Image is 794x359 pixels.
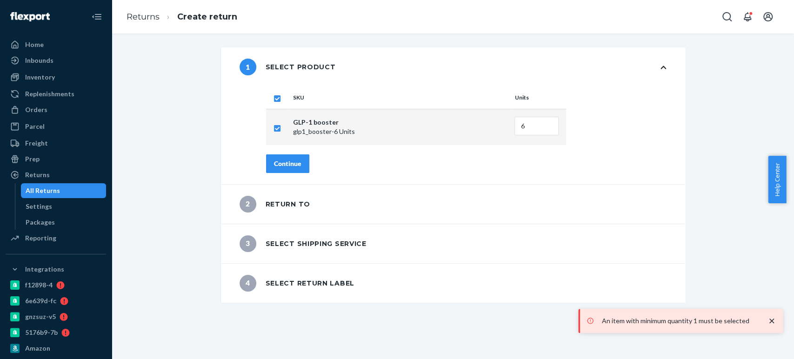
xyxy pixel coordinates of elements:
[514,117,559,135] input: Enter quantity
[26,218,55,227] div: Packages
[718,7,736,26] button: Open Search Box
[6,70,106,85] a: Inventory
[25,170,50,179] div: Returns
[759,7,777,26] button: Open account menu
[25,280,53,290] div: f12898-4
[289,86,511,109] th: SKU
[20,7,40,15] span: Chat
[6,152,106,166] a: Prep
[177,12,237,22] a: Create return
[240,59,336,75] div: Select product
[6,53,106,68] a: Inbounds
[266,154,309,173] button: Continue
[25,139,48,148] div: Freight
[6,309,106,324] a: gnzsuz-v5
[6,278,106,293] a: f12898-4
[26,186,60,195] div: All Returns
[6,341,106,356] a: Amazon
[25,122,45,131] div: Parcel
[768,156,786,203] button: Help Center
[293,127,507,136] p: glp1_booster - 6 Units
[25,312,56,321] div: gnzsuz-v5
[240,275,354,292] div: Select return label
[6,37,106,52] a: Home
[6,325,106,340] a: 5176b9-7b
[767,316,776,326] svg: close toast
[25,40,44,49] div: Home
[25,296,56,306] div: 6e639d-fc
[240,275,256,292] span: 4
[25,89,74,99] div: Replenishments
[25,105,47,114] div: Orders
[601,316,758,326] p: An item with minimum quantity 1 must be selected
[240,196,310,213] div: Return to
[240,235,367,252] div: Select shipping service
[6,119,106,134] a: Parcel
[87,7,106,26] button: Close Navigation
[240,235,256,252] span: 3
[6,136,106,151] a: Freight
[6,262,106,277] button: Integrations
[6,231,106,246] a: Reporting
[25,265,64,274] div: Integrations
[25,328,58,337] div: 5176b9-7b
[21,183,107,198] a: All Returns
[274,159,301,168] div: Continue
[119,3,245,31] ol: breadcrumbs
[25,154,40,164] div: Prep
[293,118,507,127] p: GLP-1 booster
[6,102,106,117] a: Orders
[6,293,106,308] a: 6e639d-fc
[240,196,256,213] span: 2
[240,59,256,75] span: 1
[10,12,50,21] img: Flexport logo
[511,86,566,109] th: Units
[25,73,55,82] div: Inventory
[25,56,53,65] div: Inbounds
[127,12,160,22] a: Returns
[26,202,52,211] div: Settings
[25,233,56,243] div: Reporting
[21,215,107,230] a: Packages
[25,344,50,353] div: Amazon
[21,199,107,214] a: Settings
[738,7,757,26] button: Open notifications
[6,86,106,101] a: Replenishments
[6,167,106,182] a: Returns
